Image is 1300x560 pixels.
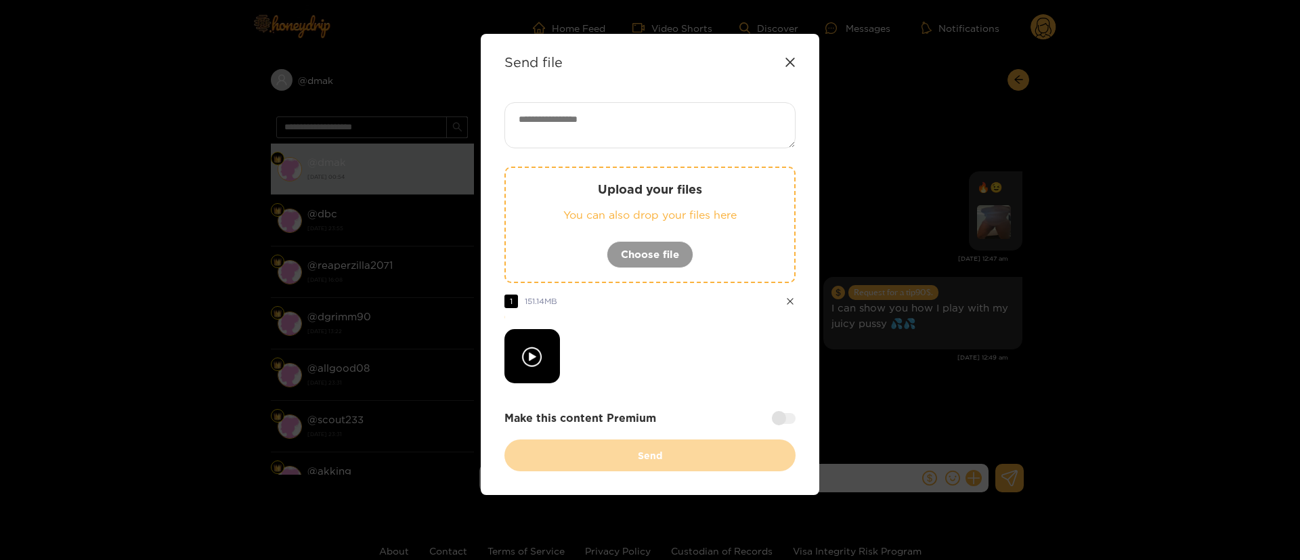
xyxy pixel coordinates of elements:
span: 1 [504,295,518,308]
span: 151.14 MB [525,297,557,305]
p: You can also drop your files here [533,207,767,223]
button: Choose file [607,241,693,268]
strong: Make this content Premium [504,410,656,426]
strong: Send file [504,54,563,70]
button: Send [504,439,796,471]
p: Upload your files [533,181,767,197]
